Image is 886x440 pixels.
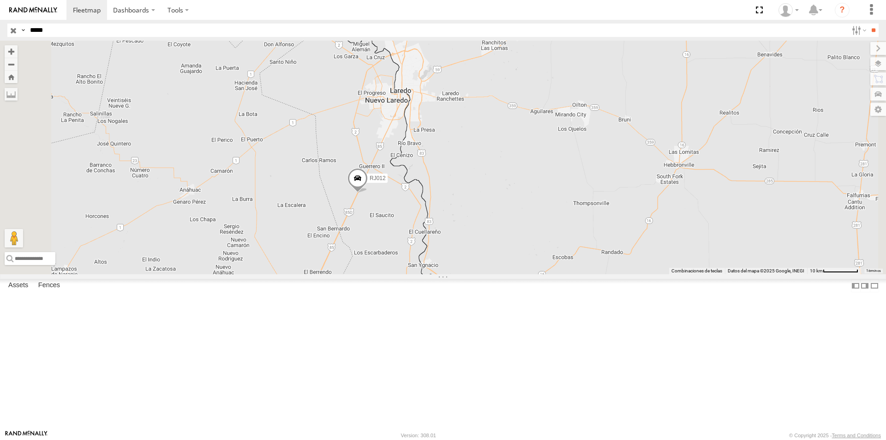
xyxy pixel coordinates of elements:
label: Hide Summary Table [870,279,879,292]
label: Search Filter Options [848,24,868,37]
label: Assets [4,279,33,292]
a: Terms and Conditions [832,433,881,438]
label: Fences [34,279,65,292]
label: Search Query [19,24,27,37]
a: Términos (se abre en una nueva pestaña) [866,269,881,272]
span: RJ012 [370,175,386,181]
span: Datos del mapa ©2025 Google, INEGI [728,268,804,273]
button: Arrastra al hombrecito al mapa para abrir Street View [5,229,23,247]
button: Escala del mapa: 10 km por 73 píxeles [807,268,861,274]
div: © Copyright 2025 - [789,433,881,438]
span: 10 km [810,268,823,273]
i: ? [835,3,850,18]
button: Combinaciones de teclas [671,268,722,274]
a: Visit our Website [5,431,48,440]
div: Version: 308.01 [401,433,436,438]
button: Zoom out [5,58,18,71]
img: rand-logo.svg [9,7,57,13]
button: Zoom in [5,45,18,58]
div: Jose Anaya [775,3,802,17]
label: Dock Summary Table to the Right [860,279,869,292]
label: Measure [5,88,18,101]
button: Zoom Home [5,71,18,83]
label: Dock Summary Table to the Left [851,279,860,292]
label: Map Settings [870,103,886,116]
